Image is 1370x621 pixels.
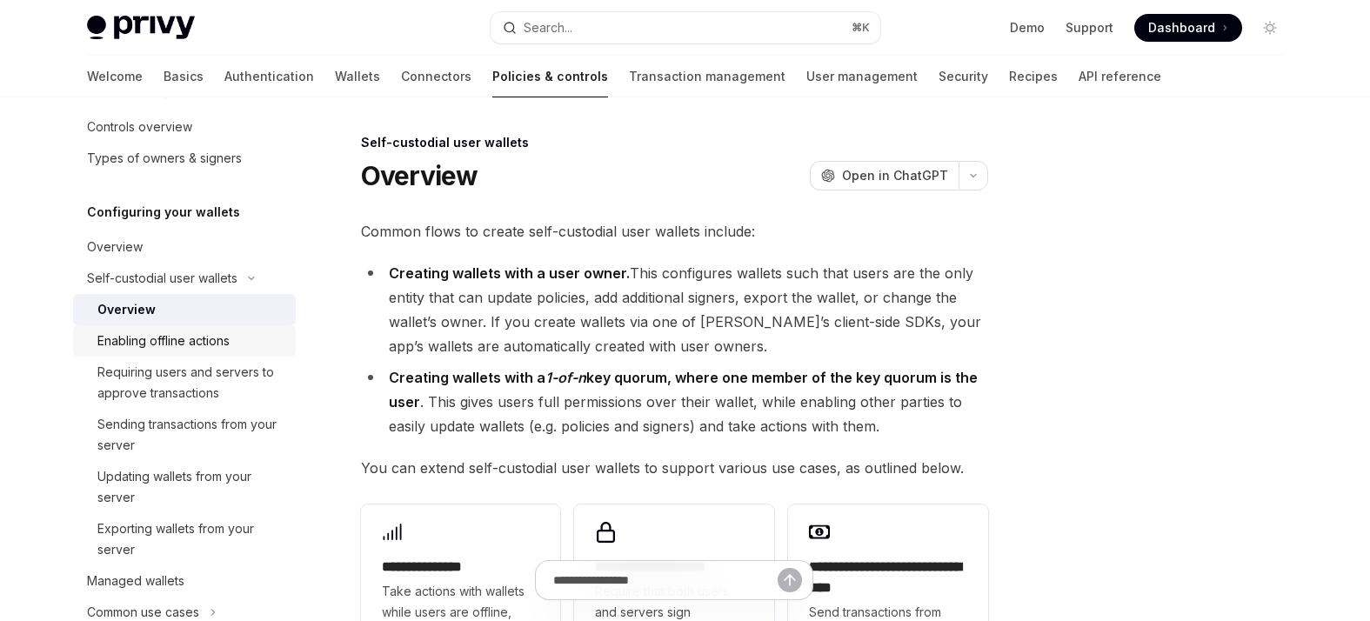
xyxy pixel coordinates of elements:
[87,148,242,169] div: Types of owners & signers
[73,111,296,143] a: Controls overview
[553,561,778,599] input: Ask a question...
[1079,56,1161,97] a: API reference
[361,365,988,438] li: . This gives users full permissions over their wallet, while enabling other parties to easily upd...
[97,414,285,456] div: Sending transactions from your server
[73,357,296,409] a: Requiring users and servers to approve transactions
[224,56,314,97] a: Authentication
[389,369,978,411] strong: Creating wallets with a key quorum, where one member of the key quorum is the user
[73,231,296,263] a: Overview
[491,12,880,43] button: Open search
[97,466,285,508] div: Updating wallets from your server
[852,21,870,35] span: ⌘ K
[361,261,988,358] li: This configures wallets such that users are the only entity that can update policies, add additio...
[810,161,959,190] button: Open in ChatGPT
[73,143,296,174] a: Types of owners & signers
[73,461,296,513] a: Updating wallets from your server
[73,263,296,294] button: Toggle Self-custodial user wallets section
[1256,14,1284,42] button: Toggle dark mode
[492,56,608,97] a: Policies & controls
[97,362,285,404] div: Requiring users and servers to approve transactions
[87,16,195,40] img: light logo
[87,268,237,289] div: Self-custodial user wallets
[524,17,572,38] div: Search...
[87,117,192,137] div: Controls overview
[73,565,296,597] a: Managed wallets
[73,409,296,461] a: Sending transactions from your server
[361,134,988,151] div: Self-custodial user wallets
[1066,19,1113,37] a: Support
[389,264,630,282] strong: Creating wallets with a user owner.
[1148,19,1215,37] span: Dashboard
[545,369,586,386] em: 1-of-n
[778,568,802,592] button: Send message
[97,331,230,351] div: Enabling offline actions
[335,56,380,97] a: Wallets
[842,167,948,184] span: Open in ChatGPT
[939,56,988,97] a: Security
[361,219,988,244] span: Common flows to create self-custodial user wallets include:
[401,56,471,97] a: Connectors
[1009,56,1058,97] a: Recipes
[361,456,988,480] span: You can extend self-custodial user wallets to support various use cases, as outlined below.
[629,56,785,97] a: Transaction management
[1134,14,1242,42] a: Dashboard
[87,571,184,591] div: Managed wallets
[87,56,143,97] a: Welcome
[87,237,143,257] div: Overview
[73,294,296,325] a: Overview
[1010,19,1045,37] a: Demo
[164,56,204,97] a: Basics
[97,299,156,320] div: Overview
[87,202,240,223] h5: Configuring your wallets
[97,518,285,560] div: Exporting wallets from your server
[73,325,296,357] a: Enabling offline actions
[73,513,296,565] a: Exporting wallets from your server
[806,56,918,97] a: User management
[361,160,478,191] h1: Overview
